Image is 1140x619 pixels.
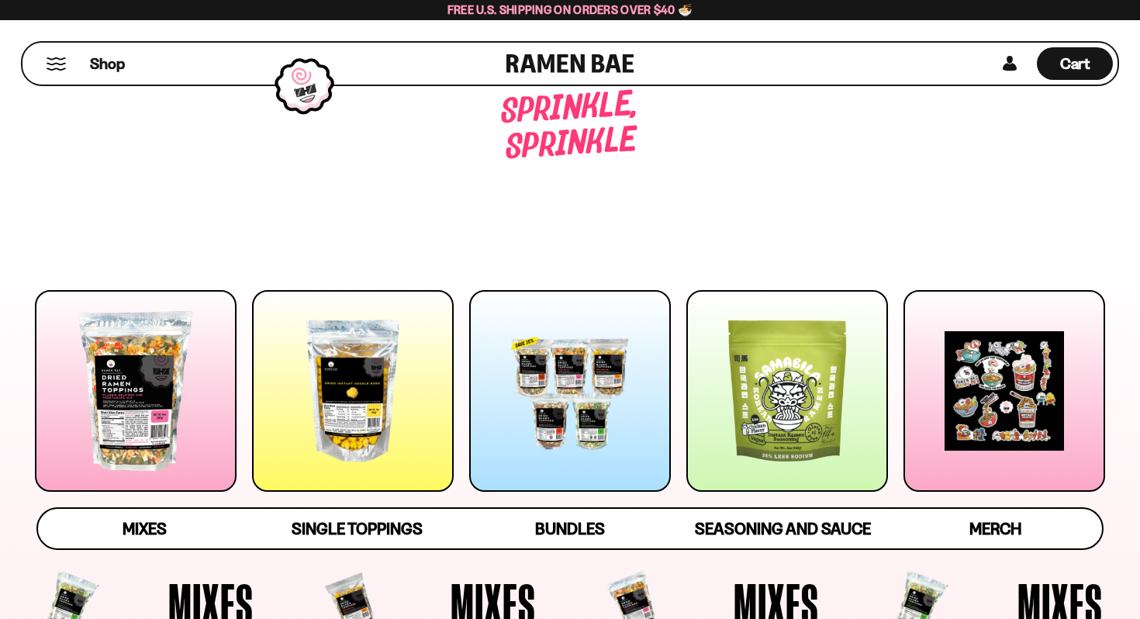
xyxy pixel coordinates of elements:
a: Bundles [464,509,676,548]
span: Bundles [535,519,605,538]
span: Merch [969,519,1021,538]
button: Mobile Menu Trigger [46,57,67,71]
span: Mixes [123,519,167,538]
span: Single Toppings [292,519,423,538]
a: Merch [890,509,1102,548]
span: Shop [90,54,125,74]
a: Shop [90,47,125,80]
a: Single Toppings [250,509,463,548]
span: Free U.S. Shipping on Orders over $40 🍜 [447,2,693,17]
a: Cart [1037,43,1113,85]
a: Mixes [38,509,250,548]
span: Cart [1060,54,1090,73]
span: Seasoning and Sauce [695,519,871,538]
a: Seasoning and Sauce [676,509,889,548]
